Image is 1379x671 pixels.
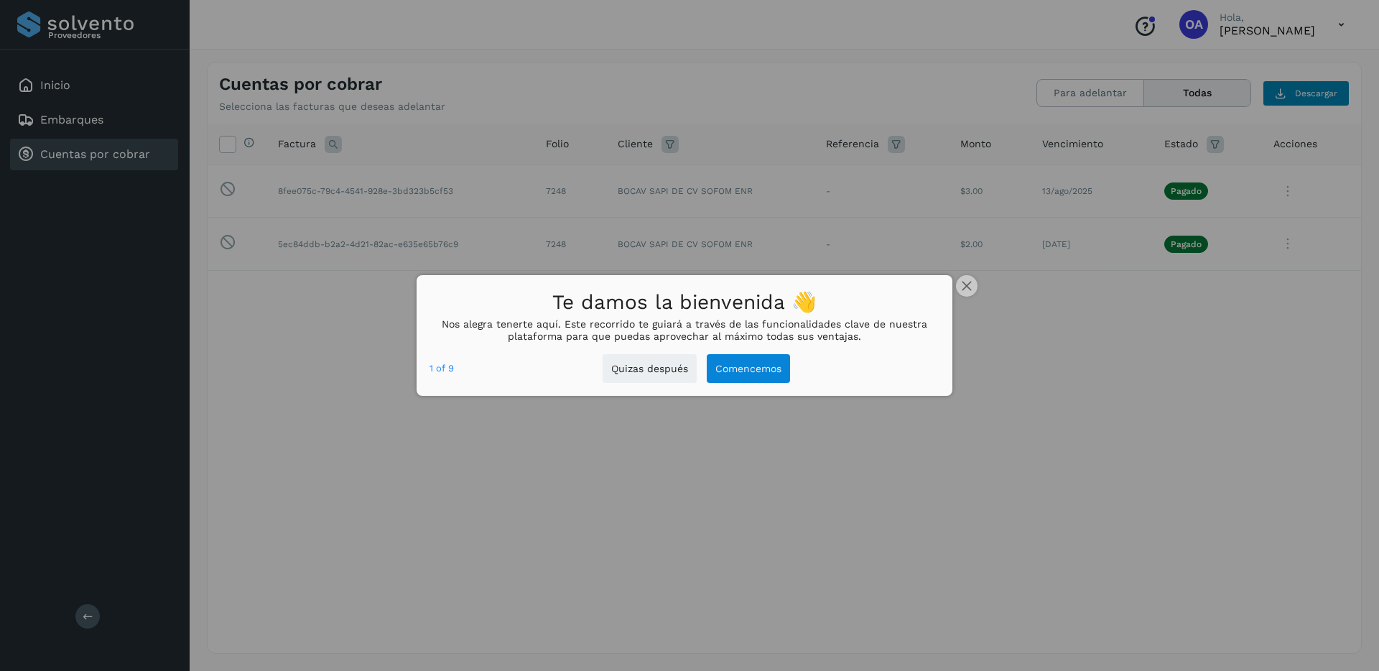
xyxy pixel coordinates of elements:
p: Nos alegra tenerte aquí. Este recorrido te guiará a través de las funcionalidades clave de nuestr... [430,318,939,343]
div: step 1 of 9 [430,361,454,376]
h1: Te damos la bienvenida 👋 [430,287,939,319]
button: Quizas después [603,354,697,384]
div: 1 of 9 [430,361,454,376]
button: Comencemos [707,354,790,384]
button: close, [956,275,978,297]
div: Te damos la bienvenida 👋Nos alegra tenerte aquí. Este recorrido te guiará a través de las funcion... [417,275,952,397]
